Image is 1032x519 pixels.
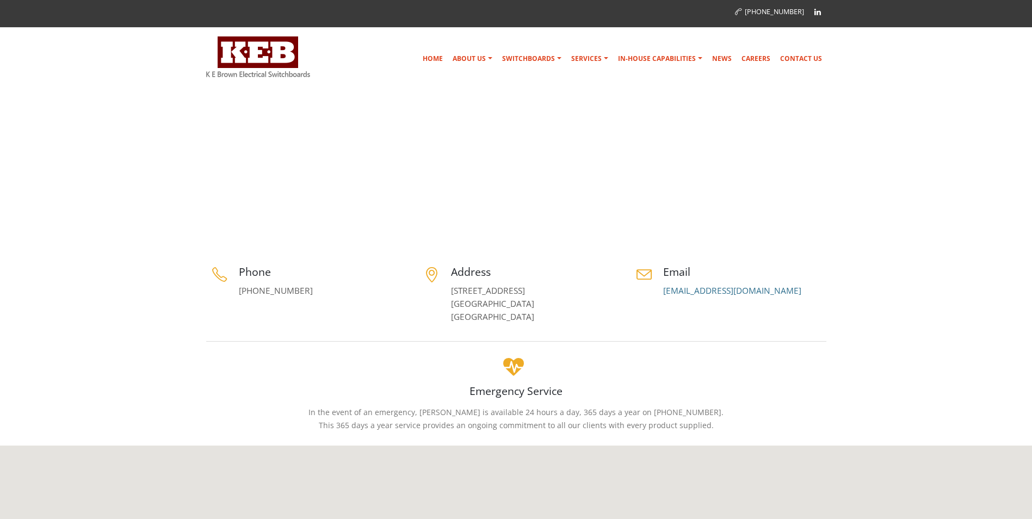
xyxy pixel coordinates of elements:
[753,192,773,201] a: Home
[239,285,313,296] a: [PHONE_NUMBER]
[663,264,826,279] h4: Email
[451,285,534,323] a: [STREET_ADDRESS][GEOGRAPHIC_DATA][GEOGRAPHIC_DATA]
[206,36,310,77] img: K E Brown Electrical Switchboards
[418,48,447,70] a: Home
[775,190,824,203] li: Contact Us
[708,48,736,70] a: News
[206,384,826,398] h4: Emergency Service
[451,264,614,279] h4: Address
[206,183,287,214] h1: Contact Us
[498,48,566,70] a: Switchboards
[448,48,497,70] a: About Us
[735,7,804,16] a: [PHONE_NUMBER]
[614,48,707,70] a: In-house Capabilities
[567,48,613,70] a: Services
[206,406,826,432] p: In the event of an emergency, [PERSON_NAME] is available 24 hours a day, 365 days a year on [PHON...
[239,264,402,279] h4: Phone
[809,4,826,20] a: Linkedin
[776,48,826,70] a: Contact Us
[663,285,801,296] a: [EMAIL_ADDRESS][DOMAIN_NAME]
[737,48,775,70] a: Careers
